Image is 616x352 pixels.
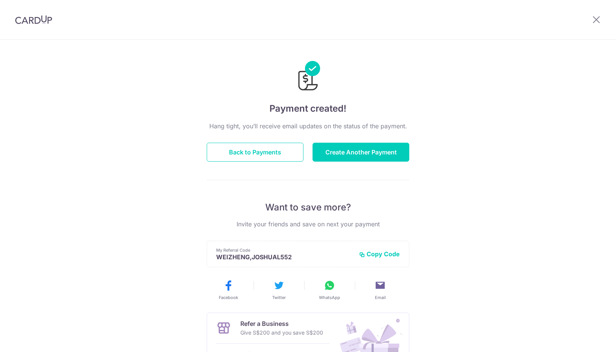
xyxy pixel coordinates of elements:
button: Copy Code [359,250,400,258]
span: Email [375,294,386,301]
button: Create Another Payment [313,143,409,162]
p: My Referral Code [216,247,353,253]
button: Email [358,279,402,301]
span: WhatsApp [319,294,340,301]
img: Payments [296,61,320,93]
iframe: Opens a widget where you can find more information [567,329,608,348]
h4: Payment created! [207,102,409,115]
p: Refer a Business [240,319,323,328]
button: Facebook [206,279,251,301]
button: Back to Payments [207,143,303,162]
button: WhatsApp [307,279,352,301]
span: Twitter [272,294,286,301]
p: Want to save more? [207,201,409,213]
img: CardUp [15,15,52,24]
span: Facebook [219,294,238,301]
p: Hang tight, you’ll receive email updates on the status of the payment. [207,121,409,131]
p: Give S$200 and you save S$200 [240,328,323,337]
p: Invite your friends and save on next your payment [207,220,409,229]
button: Twitter [257,279,301,301]
p: WEIZHENG,JOSHUAL552 [216,253,353,261]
